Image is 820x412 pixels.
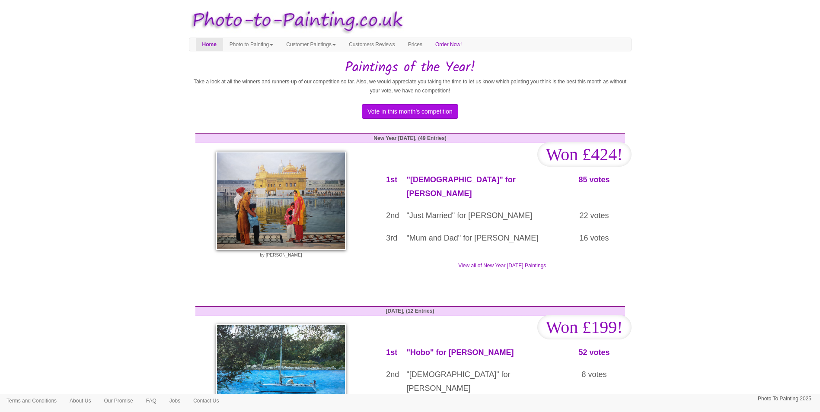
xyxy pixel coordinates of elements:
a: Home [196,38,223,51]
h1: Paintings of the Year! [189,60,632,75]
a: Prices [402,38,429,51]
p: 2nd [386,368,393,382]
p: 52 votes [570,346,619,360]
button: Vote in this month's competition [362,104,458,119]
p: 85 votes [570,173,619,187]
p: Photo To Painting 2025 [758,394,811,403]
p: "Hobo" for [PERSON_NAME] [406,346,557,360]
p: "[DEMOGRAPHIC_DATA]" for [PERSON_NAME] [406,368,557,395]
p: 22 votes [570,209,619,223]
a: Jobs [163,394,187,407]
span: Won £199! [537,315,632,339]
strong: [DATE], (12 Entries) [386,308,434,314]
p: 2nd [386,209,393,223]
a: Customers Reviews [342,38,402,51]
a: Our Promise [97,394,139,407]
img: Golden Temple [216,152,346,250]
p: 1st [386,173,393,187]
strong: New Year [DATE], (49 Entries) [373,135,446,141]
a: FAQ [140,394,163,407]
p: 8 votes [570,368,619,382]
a: About Us [63,394,97,407]
p: "Just Married" for [PERSON_NAME] [406,209,557,223]
p: by [PERSON_NAME] [200,252,363,258]
p: "Mum and Dad" for [PERSON_NAME] [406,231,557,245]
a: Customer Paintings [280,38,342,51]
a: View all of New Year [DATE] Paintings [189,170,632,270]
p: 3rd [386,231,393,245]
span: Won £424! [537,142,632,167]
p: "[DEMOGRAPHIC_DATA]" for [PERSON_NAME] [406,173,557,200]
a: Vote in this month's competition [362,108,458,114]
img: Photo to Painting [185,4,406,38]
p: Take a look at all the winners and runners-up of our competition so far. Also, we would appreciat... [189,77,632,95]
p: 16 votes [570,231,619,245]
a: Photo to Painting [223,38,280,51]
p: 1st [386,346,393,360]
a: Order Now! [429,38,468,51]
a: Contact Us [187,394,225,407]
